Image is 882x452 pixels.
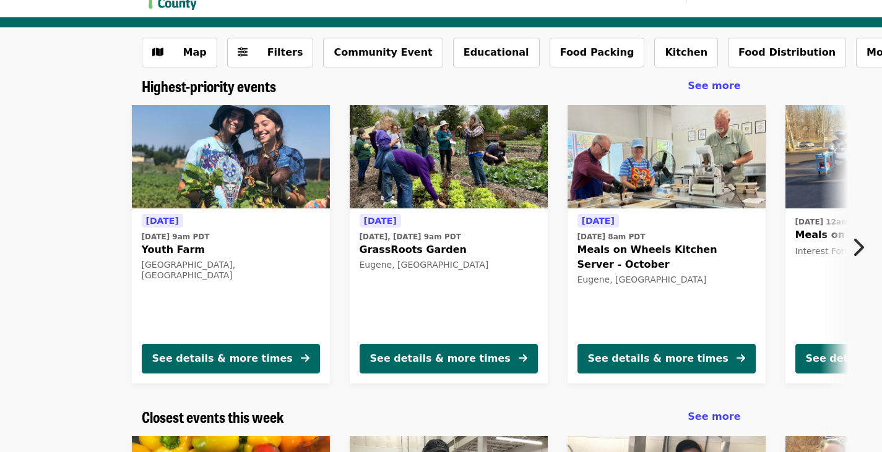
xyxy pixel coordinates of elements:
button: Educational [453,38,540,67]
span: Highest-priority events [142,75,276,96]
button: See details & more times [142,344,320,373]
img: GrassRoots Garden organized by Food for Lane County [350,105,548,209]
time: [DATE] 9am PDT [142,231,210,242]
time: [DATE], [DATE] 9am PDT [360,231,461,242]
button: Kitchen [654,38,718,67]
span: Closest events this week [142,406,284,427]
a: See more [688,409,740,424]
span: GrassRoots Garden [360,242,538,257]
div: Closest events this week [132,408,751,426]
a: See details for "Youth Farm" [132,105,330,383]
div: See details & more times [588,351,729,366]
button: Food Distribution [728,38,846,67]
span: See more [688,80,740,92]
button: Community Event [323,38,443,67]
span: [DATE] [146,216,179,226]
span: Interest Form [795,246,854,256]
div: See details [806,351,868,366]
div: Eugene, [GEOGRAPHIC_DATA] [577,275,756,285]
span: Youth Farm [142,242,320,257]
img: Youth Farm organized by Food for Lane County [132,105,330,209]
span: Filters [267,46,303,58]
i: chevron-right icon [852,236,864,259]
button: Next item [841,230,882,265]
button: Food Packing [550,38,645,67]
time: [DATE] 8am PDT [577,231,646,242]
button: Show map view [142,38,217,67]
span: Map [183,46,207,58]
button: See details & more times [360,344,538,373]
div: Eugene, [GEOGRAPHIC_DATA] [360,260,538,270]
i: map icon [152,46,163,58]
button: See details & more times [577,344,756,373]
span: See more [688,411,740,422]
div: Highest-priority events [132,77,751,95]
a: See details for "GrassRoots Garden" [350,105,548,383]
time: [DATE] 12am PST [795,216,868,228]
div: See details & more times [152,351,293,366]
a: See details for "Meals on Wheels Kitchen Server - October" [568,105,766,383]
span: Meals on Wheels Kitchen Server - October [577,242,756,272]
button: Filters (0 selected) [227,38,314,67]
a: Closest events this week [142,408,284,426]
img: Meals on Wheels Kitchen Server - October organized by Food for Lane County [568,105,766,209]
div: [GEOGRAPHIC_DATA], [GEOGRAPHIC_DATA] [142,260,320,281]
a: See more [688,79,740,93]
div: See details & more times [370,351,511,366]
i: sliders-h icon [238,46,248,58]
i: arrow-right icon [519,352,527,364]
a: Highest-priority events [142,77,276,95]
span: [DATE] [364,216,397,226]
i: arrow-right icon [301,352,309,364]
span: [DATE] [582,216,615,226]
i: arrow-right icon [737,352,745,364]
